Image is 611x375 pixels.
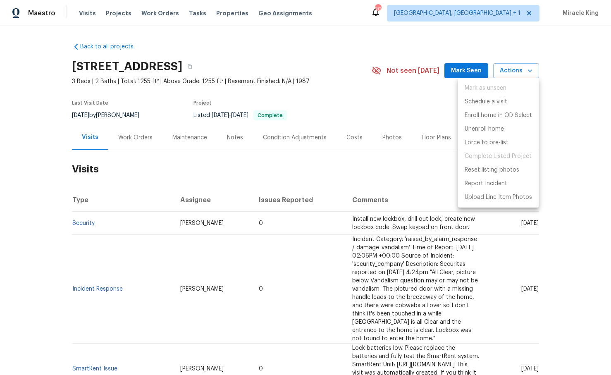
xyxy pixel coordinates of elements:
[465,139,508,147] p: Force to pre-list
[465,111,532,120] p: Enroll home in OD Select
[465,125,504,134] p: Unenroll home
[465,193,532,202] p: Upload Line Item Photos
[465,179,507,188] p: Report Incident
[465,98,507,106] p: Schedule a visit
[458,150,539,163] span: Project is already completed
[465,166,519,174] p: Reset listing photos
